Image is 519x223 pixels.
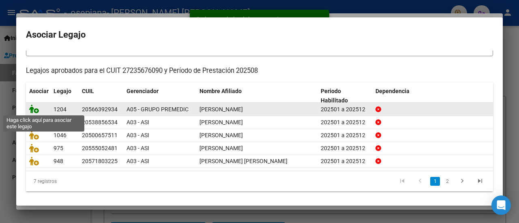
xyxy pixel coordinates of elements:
[441,174,453,188] li: page 2
[442,177,452,186] a: 2
[429,174,441,188] li: page 1
[127,132,149,138] span: A03 - ASI
[54,132,66,138] span: 1046
[82,88,94,94] span: CUIL
[199,145,243,151] span: DOMINGUEZ SANTINO BENJAMIN
[199,158,287,164] span: AQUINO IAN ALEJANDRO
[79,83,123,109] datatable-header-cell: CUIL
[455,177,470,186] a: go to next page
[82,144,118,153] div: 20555052481
[199,88,242,94] span: Nombre Afiliado
[372,83,493,109] datatable-header-cell: Dependencia
[123,83,196,109] datatable-header-cell: Gerenciador
[127,158,149,164] span: A03 - ASI
[29,88,49,94] span: Asociar
[491,195,511,215] div: Open Intercom Messenger
[127,119,149,125] span: A03 - ASI
[472,177,488,186] a: go to last page
[26,66,493,76] p: Legajos aprobados para el CUIT 27235676090 y Período de Prestación 202508
[321,105,369,114] div: 202501 a 202512
[395,177,410,186] a: go to first page
[54,88,71,94] span: Legajo
[82,131,118,140] div: 20500657511
[321,157,369,166] div: 202501 a 202512
[127,88,159,94] span: Gerenciador
[26,171,118,191] div: 7 registros
[317,83,372,109] datatable-header-cell: Periodo Habilitado
[199,119,243,125] span: RUIZ TOBIAS FRANCISCO
[54,119,66,125] span: 1122
[321,131,369,140] div: 202501 a 202512
[199,132,243,138] span: PONCE MATHEO EZEQUIEL
[82,105,118,114] div: 20566392934
[54,106,66,113] span: 1204
[321,144,369,153] div: 202501 a 202512
[54,158,63,164] span: 948
[54,145,63,151] span: 975
[321,118,369,127] div: 202501 a 202512
[127,106,189,113] span: A05 - GRUPO PREMEDIC
[375,88,410,94] span: Dependencia
[412,177,428,186] a: go to previous page
[50,83,79,109] datatable-header-cell: Legajo
[199,106,243,113] span: COTUGNO GIOVANNI MILO
[82,157,118,166] div: 20571803225
[321,88,348,104] span: Periodo Habilitado
[82,118,118,127] div: 20538856534
[196,83,317,109] datatable-header-cell: Nombre Afiliado
[127,145,149,151] span: A03 - ASI
[26,83,50,109] datatable-header-cell: Asociar
[430,177,440,186] a: 1
[26,27,493,42] h2: Asociar Legajo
